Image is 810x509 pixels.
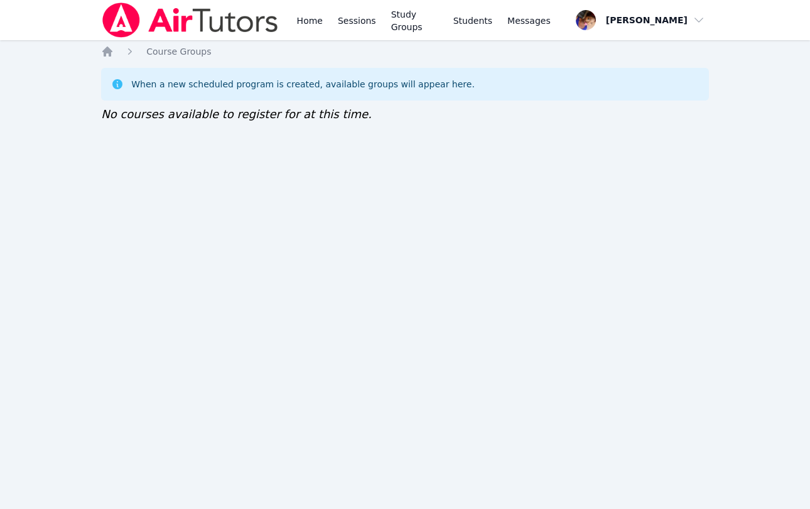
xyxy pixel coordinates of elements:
[131,78,475,90] div: When a new scheduled program is created, available groups will appear here.
[507,14,551,27] span: Messages
[146,47,211,57] span: Course Groups
[101,3,279,38] img: Air Tutors
[101,107,372,121] span: No courses available to register for at this time.
[101,45,709,58] nav: Breadcrumb
[146,45,211,58] a: Course Groups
